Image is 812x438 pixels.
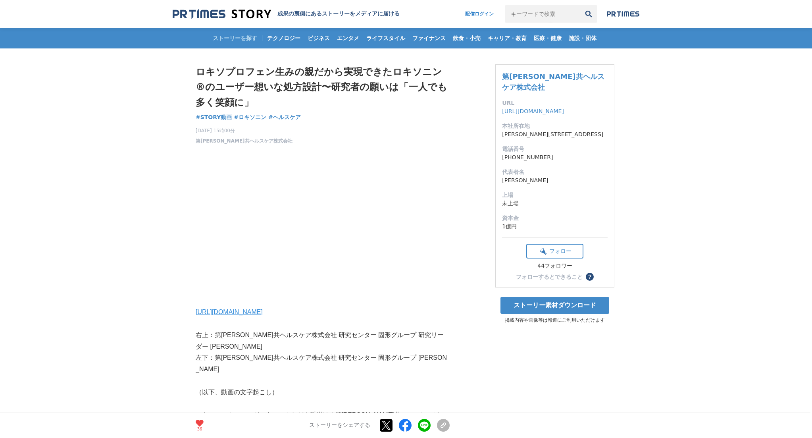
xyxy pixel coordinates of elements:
a: ファイナンス [409,28,449,48]
a: ライフスタイル [363,28,408,48]
div: フォローするとできること [516,274,583,280]
span: #STORY動画 [196,114,232,121]
dt: 電話番号 [502,145,608,153]
span: ファイナンス [409,35,449,42]
dt: URL [502,99,608,107]
a: 第[PERSON_NAME]共ヘルスケア株式会社 [502,72,604,91]
a: ストーリー素材ダウンロード [500,297,609,314]
a: テクノロジー [264,28,304,48]
a: #ヘルスケア [268,113,301,122]
button: ？ [586,273,594,281]
input: キーワードで検索 [505,5,580,23]
a: 第[PERSON_NAME]共ヘルスケア株式会社 [196,137,292,145]
p: ストーリーをシェアする [309,422,370,429]
a: [URL][DOMAIN_NAME] [196,309,263,315]
dt: 本社所在地 [502,122,608,130]
span: 飲食・小売 [450,35,484,42]
dd: [PERSON_NAME] [502,176,608,185]
p: 右上：第[PERSON_NAME]共ヘルスケア株式会社 研究センター 固形グループ 研究リーダー [PERSON_NAME] [196,330,450,353]
p: 36 [196,427,204,431]
button: 検索 [580,5,597,23]
h2: 成果の裏側にあるストーリーをメディアに届ける [277,10,400,17]
span: 医療・健康 [531,35,565,42]
a: エンタメ [334,28,362,48]
span: ライフスタイル [363,35,408,42]
span: 施設・団体 [566,35,600,42]
span: [DATE] 15時00分 [196,127,292,134]
a: 成果の裏側にあるストーリーをメディアに届ける 成果の裏側にあるストーリーをメディアに届ける [173,9,400,19]
span: テクノロジー [264,35,304,42]
span: ビジネス [304,35,333,42]
span: #ロキソニン [234,114,266,121]
span: ？ [587,274,593,280]
dt: 資本金 [502,214,608,222]
dt: 代表者名 [502,168,608,176]
span: キャリア・教育 [485,35,530,42]
span: エンタメ [334,35,362,42]
a: ビジネス [304,28,333,48]
a: #STORY動画 [196,113,232,122]
dd: 1億円 [502,222,608,231]
a: #ロキソニン [234,113,266,122]
a: 飲食・小売 [450,28,484,48]
a: 医療・健康 [531,28,565,48]
h1: ロキソプロフェン生みの親だから実現できたロキソニン®のユーザー想いな処方設計〜研究者の願いは「一人でも多く笑顔に」 [196,64,450,110]
dt: 上場 [502,191,608,199]
dd: [PERSON_NAME][STREET_ADDRESS] [502,130,608,139]
span: #ヘルスケア [268,114,301,121]
p: 掲載内容や画像等は報道にご利用いただけます [495,317,614,324]
img: 成果の裏側にあるストーリーをメディアに届ける [173,9,271,19]
a: 施設・団体 [566,28,600,48]
p: （以下、動画の文字起こし） [196,387,450,398]
a: 配信ログイン [457,5,502,23]
a: キャリア・教育 [485,28,530,48]
div: 44フォロワー [526,262,583,270]
button: フォロー [526,244,583,259]
a: [URL][DOMAIN_NAME] [502,108,564,114]
p: 左下：第[PERSON_NAME]共ヘルスケア株式会社 研究センター 固形グループ [PERSON_NAME] [196,352,450,375]
img: prtimes [607,11,639,17]
dd: 未上場 [502,199,608,208]
dd: [PHONE_NUMBER] [502,153,608,162]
